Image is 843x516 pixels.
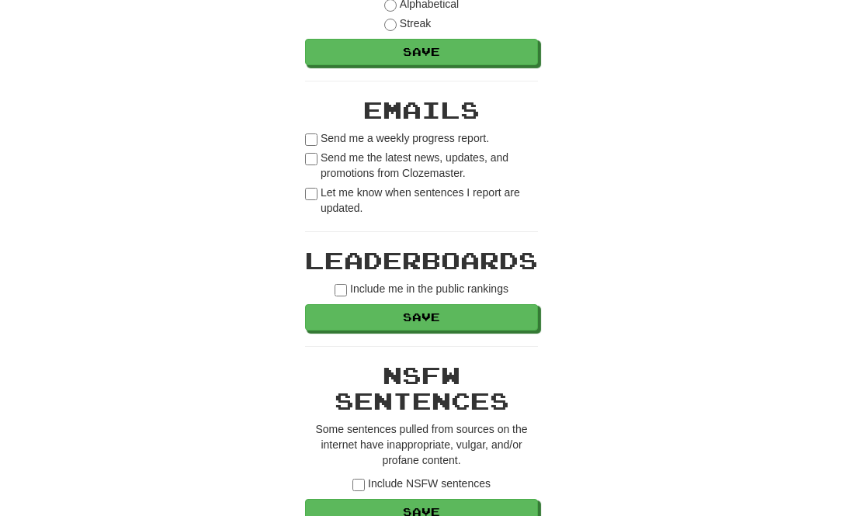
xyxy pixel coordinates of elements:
label: Send me a weekly progress report. [305,130,489,146]
input: Include NSFW sentences [352,479,365,491]
p: Some sentences pulled from sources on the internet have inappropriate, vulgar, and/or profane con... [305,421,538,468]
h2: Leaderboards [305,248,538,273]
h2: Emails [305,97,538,123]
label: Include NSFW sentences [352,476,491,491]
h2: NSFW Sentences [305,362,538,414]
input: Include me in the public rankings [335,284,347,296]
label: Include me in the public rankings [335,281,508,296]
input: Send me the latest news, updates, and promotions from Clozemaster. [305,153,317,165]
input: Send me a weekly progress report. [305,133,317,146]
label: Send me the latest news, updates, and promotions from Clozemaster. [305,150,538,181]
input: Let me know when sentences I report are updated. [305,188,317,200]
button: Save [305,304,538,331]
label: Let me know when sentences I report are updated. [305,185,538,216]
label: Streak [384,16,431,31]
input: Streak [384,19,397,31]
button: Save [305,39,538,65]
